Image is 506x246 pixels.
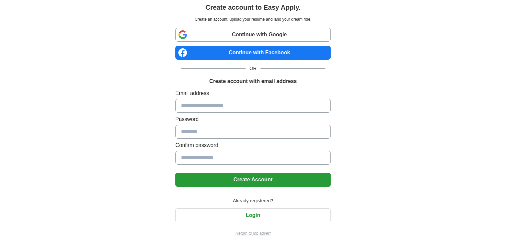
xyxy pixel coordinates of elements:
[177,16,329,22] p: Create an account, upload your resume and land your dream role.
[175,212,331,218] a: Login
[175,141,331,149] label: Confirm password
[175,46,331,60] a: Continue with Facebook
[175,89,331,97] label: Email address
[175,28,331,42] a: Continue with Google
[175,208,331,222] button: Login
[206,2,301,12] h1: Create account to Easy Apply.
[175,230,331,236] a: Return to job advert
[246,65,260,72] span: OR
[229,197,277,204] span: Already registered?
[209,77,297,85] h1: Create account with email address
[175,173,331,187] button: Create Account
[175,115,331,123] label: Password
